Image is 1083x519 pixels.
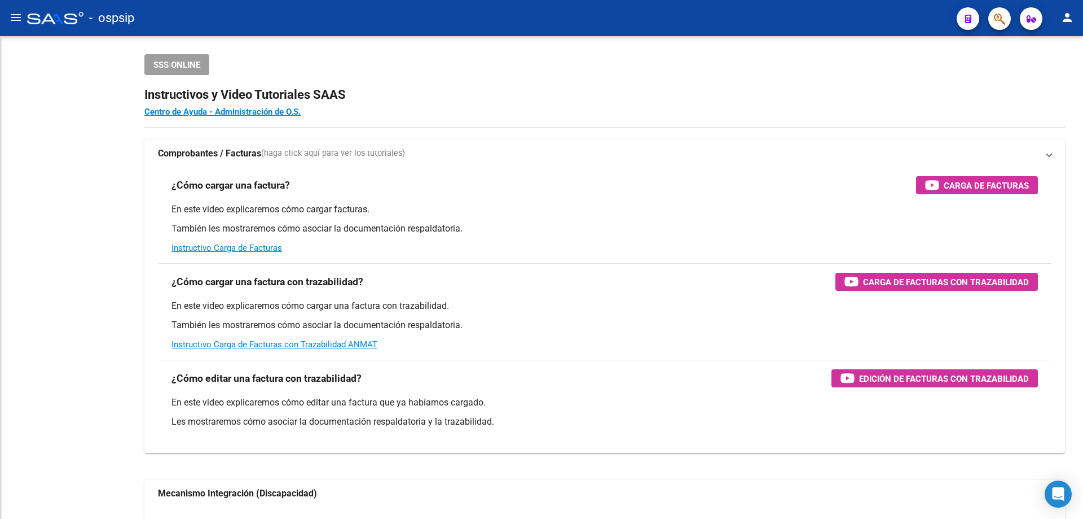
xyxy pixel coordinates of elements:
div: Open Intercom Messenger [1045,481,1072,508]
button: SSS ONLINE [144,54,209,75]
p: También les mostraremos cómo asociar la documentación respaldatoria. [171,319,1038,332]
a: Centro de Ayuda - Administración de O.S. [144,107,301,117]
h3: ¿Cómo editar una factura con trazabilidad? [171,370,362,386]
button: Carga de Facturas [916,176,1038,194]
p: En este video explicaremos cómo editar una factura que ya habíamos cargado. [171,396,1038,409]
mat-icon: menu [9,11,23,24]
a: Instructivo Carga de Facturas con Trazabilidad ANMAT [171,339,377,350]
span: - ospsip [89,6,134,30]
h3: ¿Cómo cargar una factura? [171,177,290,193]
span: Carga de Facturas con Trazabilidad [863,275,1029,289]
strong: Comprobantes / Facturas [158,147,261,160]
span: Carga de Facturas [944,178,1029,193]
span: Edición de Facturas con Trazabilidad [859,372,1029,386]
p: También les mostraremos cómo asociar la documentación respaldatoria. [171,223,1038,235]
button: Carga de Facturas con Trazabilidad [835,273,1038,291]
a: Instructivo Carga de Facturas [171,243,282,253]
mat-icon: person [1060,11,1074,24]
p: Les mostraremos cómo asociar la documentación respaldatoria y la trazabilidad. [171,416,1038,428]
div: Comprobantes / Facturas(haga click aquí para ver los tutoriales) [144,167,1065,453]
mat-expansion-panel-header: Mecanismo Integración (Discapacidad) [144,480,1065,507]
p: En este video explicaremos cómo cargar una factura con trazabilidad. [171,300,1038,312]
span: SSS ONLINE [153,60,200,70]
span: (haga click aquí para ver los tutoriales) [261,147,405,160]
mat-expansion-panel-header: Comprobantes / Facturas(haga click aquí para ver los tutoriales) [144,140,1065,167]
strong: Mecanismo Integración (Discapacidad) [158,487,317,500]
button: Edición de Facturas con Trazabilidad [831,369,1038,387]
h3: ¿Cómo cargar una factura con trazabilidad? [171,274,363,290]
h2: Instructivos y Video Tutoriales SAAS [144,84,1065,106]
p: En este video explicaremos cómo cargar facturas. [171,203,1038,216]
